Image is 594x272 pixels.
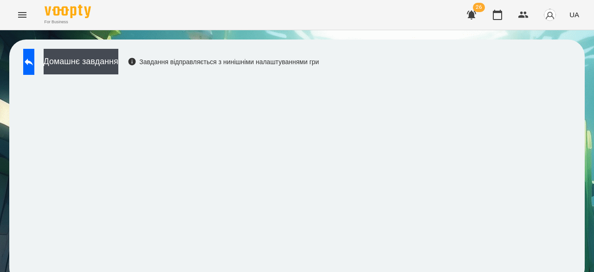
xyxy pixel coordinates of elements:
[473,3,485,12] span: 26
[45,19,91,25] span: For Business
[44,49,118,74] button: Домашнє завдання
[569,10,579,20] span: UA
[11,4,33,26] button: Menu
[566,6,583,23] button: UA
[543,8,556,21] img: avatar_s.png
[128,57,319,66] div: Завдання відправляється з нинішніми налаштуваннями гри
[45,5,91,18] img: Voopty Logo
